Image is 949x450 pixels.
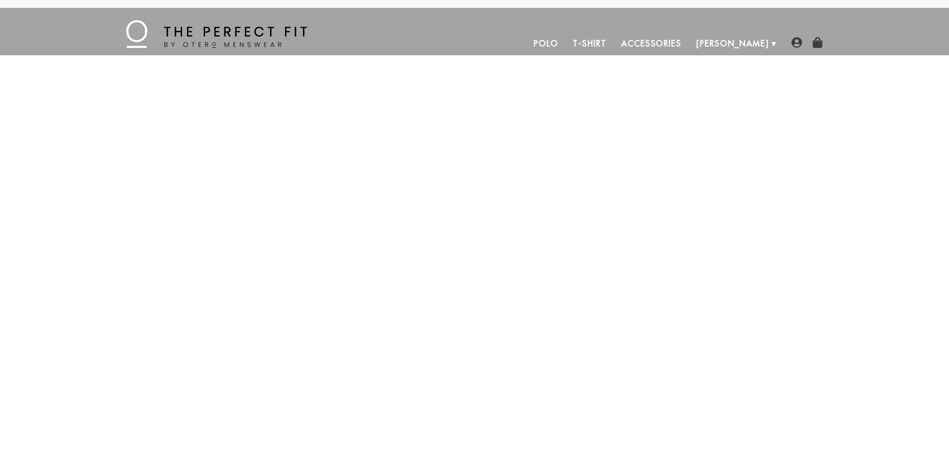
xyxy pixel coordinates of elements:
a: Polo [526,32,566,55]
img: The Perfect Fit - by Otero Menswear - Logo [126,20,307,48]
a: Accessories [614,32,689,55]
a: [PERSON_NAME] [689,32,776,55]
img: user-account-icon.png [791,37,802,48]
img: shopping-bag-icon.png [812,37,823,48]
a: T-Shirt [565,32,613,55]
